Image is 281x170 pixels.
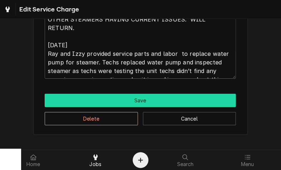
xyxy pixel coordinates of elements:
[45,94,236,107] button: Save
[241,161,254,167] span: Menu
[45,112,138,125] button: Delete
[45,107,236,125] div: Button Group Row
[217,151,278,169] a: Menu
[27,161,41,167] span: Home
[90,161,102,167] span: Jobs
[133,152,149,168] button: Create Object
[65,151,126,169] a: Jobs
[17,5,79,14] span: Edit Service Charge
[1,3,14,16] a: Go to Jobs
[45,94,236,107] div: Button Group Row
[143,112,236,125] button: Cancel
[45,94,236,125] div: Button Group
[155,151,216,169] a: Search
[177,161,194,167] span: Search
[3,151,64,169] a: Home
